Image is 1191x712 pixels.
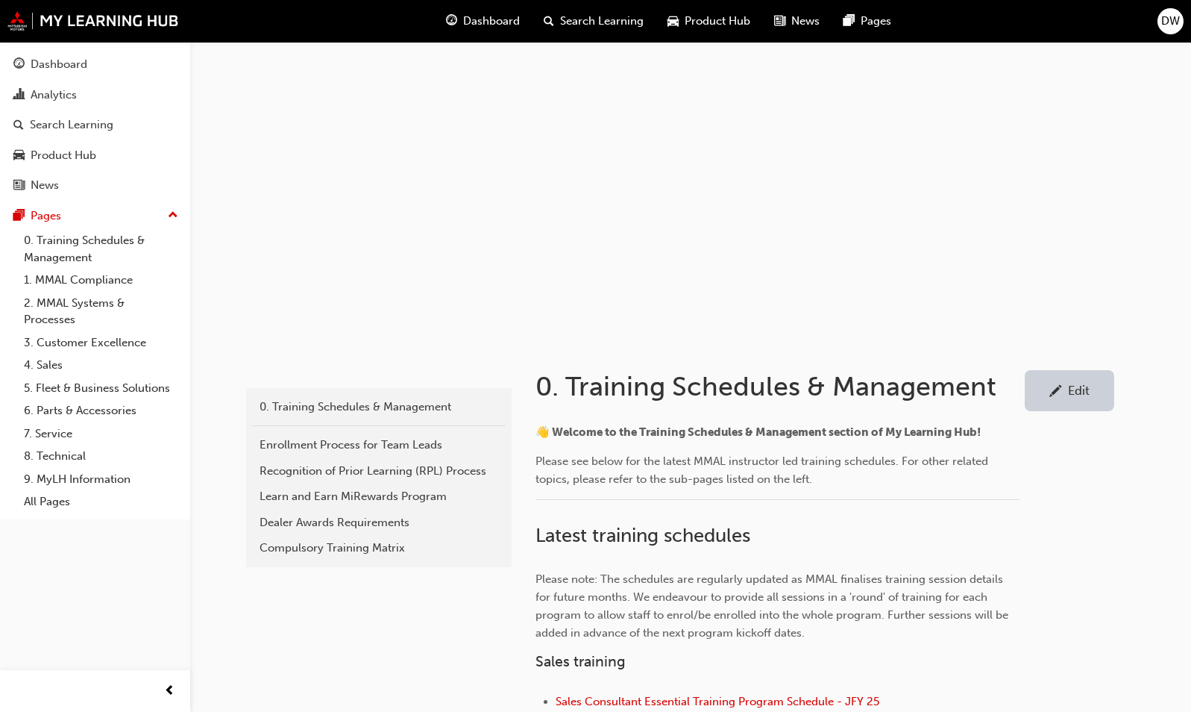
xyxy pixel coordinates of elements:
a: search-iconSearch Learning [532,6,656,37]
span: pages-icon [843,12,855,31]
span: Dashboard [463,13,520,30]
div: News [31,177,59,194]
span: prev-icon [164,682,175,701]
span: Pages [861,13,891,30]
a: Sales Consultant Essential Training Program Schedule - JFY 25 [556,695,879,708]
span: pages-icon [13,210,25,223]
span: Latest training schedules [535,524,750,547]
span: car-icon [667,12,679,31]
div: Learn and Earn MiRewards Program [260,488,498,505]
span: search-icon [544,12,554,31]
a: 3. Customer Excellence [18,331,184,355]
a: Recognition of Prior Learning (RPL) Process [252,458,506,484]
a: guage-iconDashboard [434,6,532,37]
a: pages-iconPages [832,6,903,37]
span: Search Learning [560,13,644,30]
img: mmal [7,11,179,31]
a: Product Hub [6,142,184,169]
span: DW [1161,13,1180,30]
a: 5. Fleet & Business Solutions [18,377,184,400]
span: News [791,13,820,30]
a: 9. MyLH Information [18,468,184,491]
a: Dealer Awards Requirements [252,510,506,536]
a: News [6,172,184,199]
span: car-icon [13,149,25,163]
button: DW [1157,8,1184,34]
a: 1. MMAL Compliance [18,269,184,292]
div: Recognition of Prior Learning (RPL) Process [260,463,498,480]
a: Enrollment Process for Team Leads [252,432,506,458]
div: Enrollment Process for Team Leads [260,437,498,454]
div: Compulsory Training Matrix [260,540,498,557]
span: Product Hub [685,13,750,30]
a: Analytics [6,81,184,109]
div: Analytics [31,87,77,104]
div: Dashboard [31,56,87,73]
span: Please note: The schedules are regularly updated as MMAL finalises training session details for f... [535,572,1011,640]
button: Pages [6,202,184,230]
a: Edit [1025,370,1114,411]
a: All Pages [18,490,184,513]
div: 0. Training Schedules & Management [260,399,498,416]
div: Search Learning [30,116,113,134]
span: news-icon [13,179,25,193]
a: Dashboard [6,51,184,78]
span: news-icon [774,12,785,31]
span: guage-icon [446,12,457,31]
span: Sales training [535,653,626,670]
a: 8. Technical [18,445,184,468]
div: Edit [1068,383,1090,398]
span: Please see below for the latest MMAL instructor led training schedules. For other related topics,... [535,455,991,486]
div: Dealer Awards Requirements [260,514,498,531]
a: Learn and Earn MiRewards Program [252,484,506,510]
span: search-icon [13,119,24,132]
span: up-icon [168,206,178,225]
div: Product Hub [31,147,96,164]
button: DashboardAnalyticsSearch LearningProduct HubNews [6,48,184,202]
a: Search Learning [6,111,184,139]
a: 0. Training Schedules & Management [252,394,506,420]
a: car-iconProduct Hub [656,6,762,37]
a: news-iconNews [762,6,832,37]
a: 6. Parts & Accessories [18,399,184,422]
a: 0. Training Schedules & Management [18,229,184,269]
span: guage-icon [13,58,25,72]
a: 7. Service [18,422,184,446]
span: pencil-icon [1049,385,1062,400]
span: chart-icon [13,89,25,102]
div: Pages [31,207,61,225]
h1: 0. Training Schedules & Management [535,370,1025,403]
a: 4. Sales [18,354,184,377]
span: 👋 Welcome to the Training Schedules & Management section of My Learning Hub! [535,425,981,439]
a: Compulsory Training Matrix [252,535,506,561]
a: 2. MMAL Systems & Processes [18,292,184,331]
